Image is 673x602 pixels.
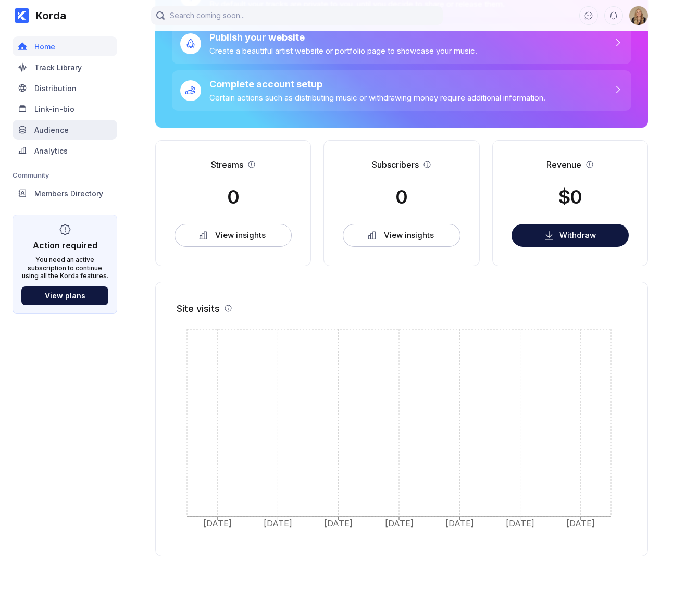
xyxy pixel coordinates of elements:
a: Link-in-bio [13,99,117,120]
div: Home [34,42,55,51]
a: Complete account setupCertain actions such as distributing music or withdrawing money require add... [172,70,631,111]
div: 0 [395,185,407,208]
div: Withdraw [559,230,596,240]
div: Complete account setup [209,79,545,90]
tspan: [DATE] [264,518,292,529]
div: View insights [215,230,265,241]
a: Publish your websiteCreate a beautiful artist website or portfolio page to showcase your music. [172,23,631,64]
tspan: [DATE] [506,518,534,529]
div: $0 [558,185,582,208]
div: Subscribers [372,159,419,170]
div: Certain actions such as distributing music or withdrawing money require additional information. [209,93,545,103]
a: Track Library [13,57,117,78]
img: 160x160 [629,6,648,25]
div: 0 [227,185,239,208]
div: Publish your website [209,32,477,43]
div: Site visits [177,303,220,314]
div: Create a beautiful artist website or portfolio page to showcase your music. [209,46,477,56]
div: Distribution [34,84,77,93]
div: Community [13,171,117,179]
div: Track Library [34,63,82,72]
div: Link-in-bio [34,105,74,114]
button: View insights [343,224,460,247]
a: Analytics [13,141,117,161]
button: View insights [175,224,292,247]
div: Alina Verbenchuk [629,6,648,25]
tspan: [DATE] [385,518,414,529]
tspan: [DATE] [203,518,232,529]
div: Korda [29,9,66,22]
div: Action required [33,240,97,250]
button: View plans [21,286,108,305]
input: Search coming soon... [151,6,443,25]
div: Audience [34,126,69,134]
div: Revenue [546,159,581,170]
tspan: [DATE] [445,518,474,529]
div: Analytics [34,146,68,155]
div: View insights [384,230,434,241]
button: Withdraw [512,224,629,247]
a: Audience [13,120,117,141]
div: View plans [45,291,85,300]
div: You need an active subscription to continue using all the Korda features. [21,256,108,280]
div: Streams [211,159,243,170]
tspan: [DATE] [566,518,595,529]
tspan: [DATE] [324,518,353,529]
a: Distribution [13,78,117,99]
a: Members Directory [13,183,117,204]
div: Members Directory [34,189,103,198]
a: Home [13,36,117,57]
